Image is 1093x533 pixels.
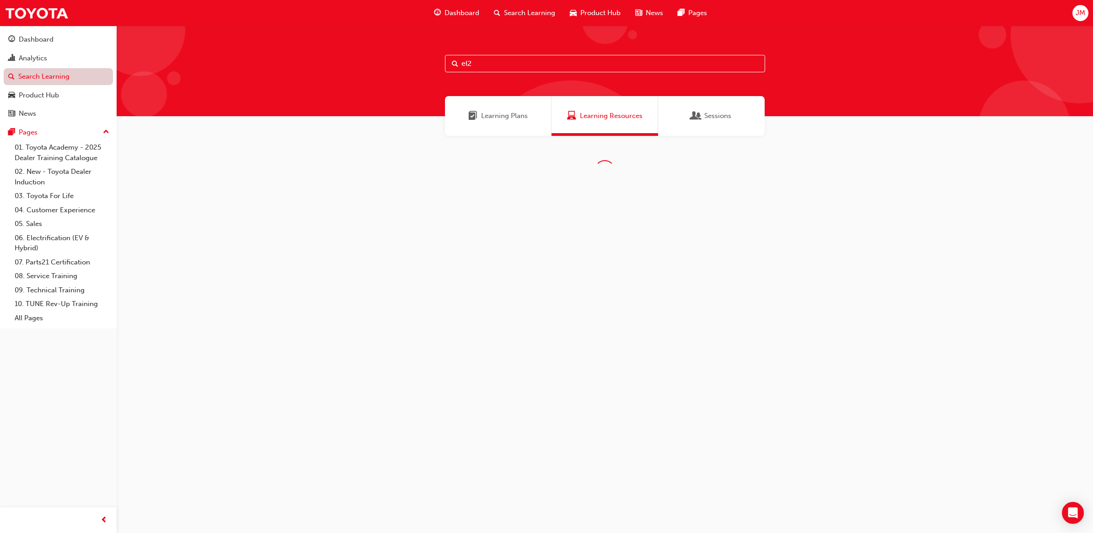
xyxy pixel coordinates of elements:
span: car-icon [8,92,15,100]
span: Learning Resources [580,111,643,121]
span: Learning Plans [481,111,528,121]
div: Pages [19,127,38,138]
span: pages-icon [678,7,685,19]
span: pages-icon [8,129,15,137]
span: up-icon [103,126,109,138]
div: Product Hub [19,90,59,101]
a: 04. Customer Experience [11,203,113,217]
span: chart-icon [8,54,15,63]
span: Sessions [704,111,731,121]
a: 03. Toyota For Life [11,189,113,203]
div: Dashboard [19,34,54,45]
a: 01. Toyota Academy - 2025 Dealer Training Catalogue [11,140,113,165]
a: Product Hub [4,87,113,104]
a: 05. Sales [11,217,113,231]
a: Learning ResourcesLearning Resources [552,96,658,136]
a: News [4,105,113,122]
span: Pages [688,8,707,18]
div: Open Intercom Messenger [1062,502,1084,524]
div: Analytics [19,53,47,64]
a: news-iconNews [628,4,670,22]
span: guage-icon [434,7,441,19]
span: News [646,8,663,18]
span: Learning Resources [567,111,576,121]
a: All Pages [11,311,113,325]
a: pages-iconPages [670,4,714,22]
span: prev-icon [101,515,107,526]
span: Search Learning [504,8,555,18]
span: news-icon [8,110,15,118]
a: Learning PlansLearning Plans [445,96,552,136]
input: Search... [445,55,765,72]
button: DashboardAnalyticsSearch LearningProduct HubNews [4,29,113,124]
button: JM [1072,5,1088,21]
span: Search [452,59,458,69]
span: car-icon [570,7,577,19]
a: Search Learning [4,68,113,85]
a: car-iconProduct Hub [563,4,628,22]
a: SessionsSessions [658,96,765,136]
button: Pages [4,124,113,141]
span: news-icon [635,7,642,19]
a: Analytics [4,50,113,67]
span: JM [1076,8,1085,18]
a: guage-iconDashboard [427,4,487,22]
span: search-icon [494,7,500,19]
a: 08. Service Training [11,269,113,283]
span: search-icon [8,73,15,81]
span: Dashboard [445,8,479,18]
span: guage-icon [8,36,15,44]
a: 07. Parts21 Certification [11,255,113,269]
a: 09. Technical Training [11,283,113,297]
a: 02. New - Toyota Dealer Induction [11,165,113,189]
span: Sessions [691,111,701,121]
a: search-iconSearch Learning [487,4,563,22]
a: 10. TUNE Rev-Up Training [11,297,113,311]
span: Product Hub [580,8,621,18]
a: Dashboard [4,31,113,48]
div: News [19,108,36,119]
img: Trak [5,3,69,23]
span: Learning Plans [468,111,477,121]
a: 06. Electrification (EV & Hybrid) [11,231,113,255]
